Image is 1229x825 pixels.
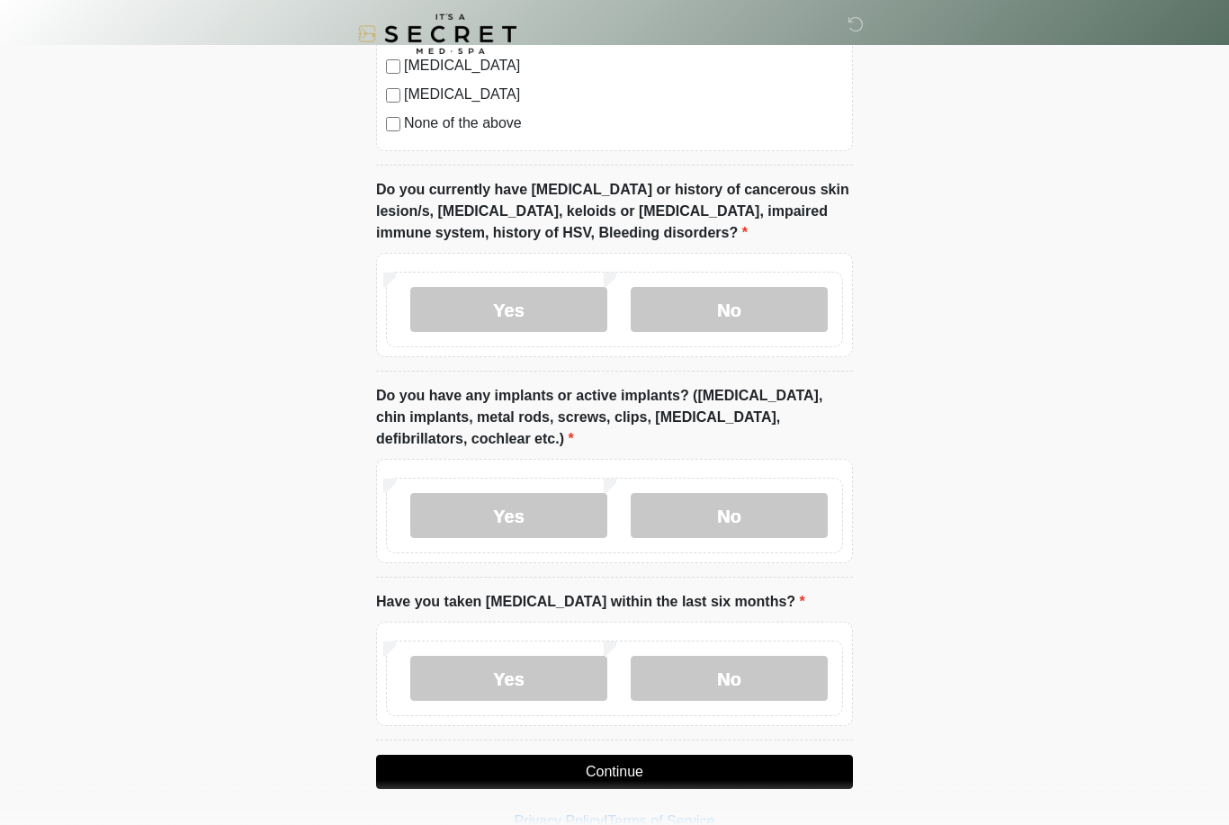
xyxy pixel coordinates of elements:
[358,13,516,54] img: It's A Secret Med Spa Logo
[376,591,805,613] label: Have you taken [MEDICAL_DATA] within the last six months?
[386,117,400,131] input: None of the above
[376,755,853,789] button: Continue
[386,88,400,103] input: [MEDICAL_DATA]
[410,287,607,332] label: Yes
[404,84,843,105] label: [MEDICAL_DATA]
[410,493,607,538] label: Yes
[631,287,828,332] label: No
[376,385,853,450] label: Do you have any implants or active implants? ([MEDICAL_DATA], chin implants, metal rods, screws, ...
[631,493,828,538] label: No
[631,656,828,701] label: No
[404,112,843,134] label: None of the above
[410,656,607,701] label: Yes
[376,179,853,244] label: Do you currently have [MEDICAL_DATA] or history of cancerous skin lesion/s, [MEDICAL_DATA], keloi...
